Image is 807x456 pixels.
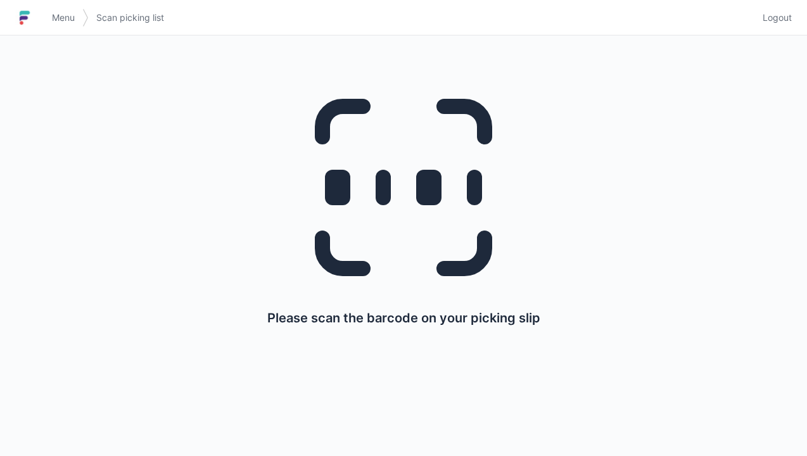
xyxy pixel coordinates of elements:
p: Please scan the barcode on your picking slip [267,309,540,327]
a: Scan picking list [89,6,172,29]
img: logo-small.jpg [15,8,34,28]
span: Scan picking list [96,11,164,24]
a: Menu [44,6,82,29]
a: Logout [755,6,792,29]
span: Logout [763,11,792,24]
img: svg> [82,3,89,33]
span: Menu [52,11,75,24]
